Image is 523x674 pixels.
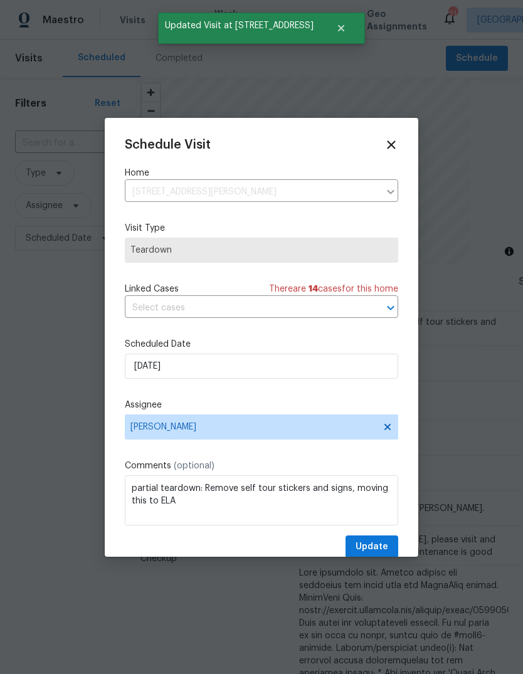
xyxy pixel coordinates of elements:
label: Comments [125,460,398,472]
span: Schedule Visit [125,139,211,151]
span: (optional) [174,461,214,470]
button: Close [320,16,362,41]
label: Visit Type [125,222,398,234]
button: Update [346,535,398,559]
label: Assignee [125,399,398,411]
span: Teardown [130,244,393,256]
input: Select cases [125,298,363,318]
button: Open [382,299,399,317]
span: There are case s for this home [269,283,398,295]
span: Update [356,539,388,555]
span: 14 [309,285,318,293]
span: Close [384,138,398,152]
span: Updated Visit at [STREET_ADDRESS] [158,13,320,39]
textarea: partial teardown: Remove self tour stickers and signs, moving this to ELA [125,475,398,525]
label: Scheduled Date [125,338,398,350]
span: [PERSON_NAME] [130,422,376,432]
label: Home [125,167,398,179]
span: Linked Cases [125,283,179,295]
input: M/D/YYYY [125,354,398,379]
input: Enter in an address [125,182,379,202]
